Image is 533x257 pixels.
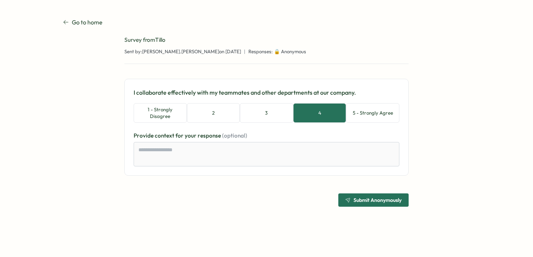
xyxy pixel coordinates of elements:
[353,197,402,203] span: Submit Anonymously
[134,132,155,139] span: Provide
[293,103,346,123] button: 4
[124,48,241,55] span: Sent by: [PERSON_NAME].[PERSON_NAME] on [DATE]
[346,103,399,123] button: 5 - Strongly Agree
[175,132,185,139] span: for
[222,132,247,139] span: (optional)
[155,132,175,139] span: context
[187,103,240,123] button: 2
[134,88,399,97] p: I collaborate effectively with my teammates and other departments at our company.
[198,132,222,139] span: response
[63,18,103,27] a: Go to home
[72,18,103,27] p: Go to home
[338,193,409,207] button: Submit Anonymously
[248,48,306,55] span: Responses: 🔒 Anonymous
[244,48,245,55] span: |
[185,132,198,139] span: your
[134,103,187,123] button: 1 - Strongly Disagree
[240,103,293,123] button: 3
[124,36,409,44] div: Survey from Tillo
